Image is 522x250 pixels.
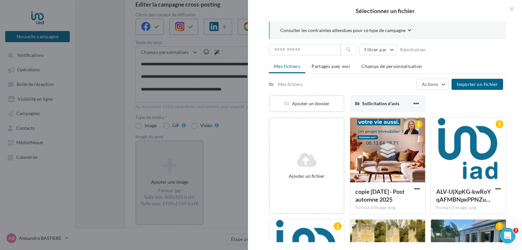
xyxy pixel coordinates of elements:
span: Sollicitation d'avis [362,101,399,106]
span: Consulter les contraintes attendues pour ce type de campagne [280,27,406,34]
span: ALV-UjXpKG-kwRoYqAFMBNpxPPNZuZrsEeQl0PL4vX5plJZvdjK2b3E [436,188,491,203]
span: Mes fichiers [274,63,300,69]
div: Format d'image: png [355,205,420,211]
button: Importer un fichier [452,79,503,90]
iframe: Intercom live chat [500,228,515,243]
span: copie 20-09-2025 - Post automne 2025 [355,188,405,203]
h2: Sélectionner un fichier [258,8,512,14]
span: 3 [513,228,518,233]
div: Format d'image: png [436,205,501,211]
button: Réinitialiser [397,46,429,54]
div: Mes fichiers [278,81,302,88]
button: Consulter les contraintes attendues pour ce type de campagne [280,27,411,35]
span: Actions [422,81,438,87]
span: Champs de personnalisation [361,63,422,69]
button: Filtrer par [359,44,397,55]
div: Ajouter un dossier [270,100,344,107]
div: Ajouter un fichier [272,173,341,179]
span: Partagés avec moi [312,63,350,69]
button: Actions [416,79,449,90]
span: Importer un fichier [457,81,498,87]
